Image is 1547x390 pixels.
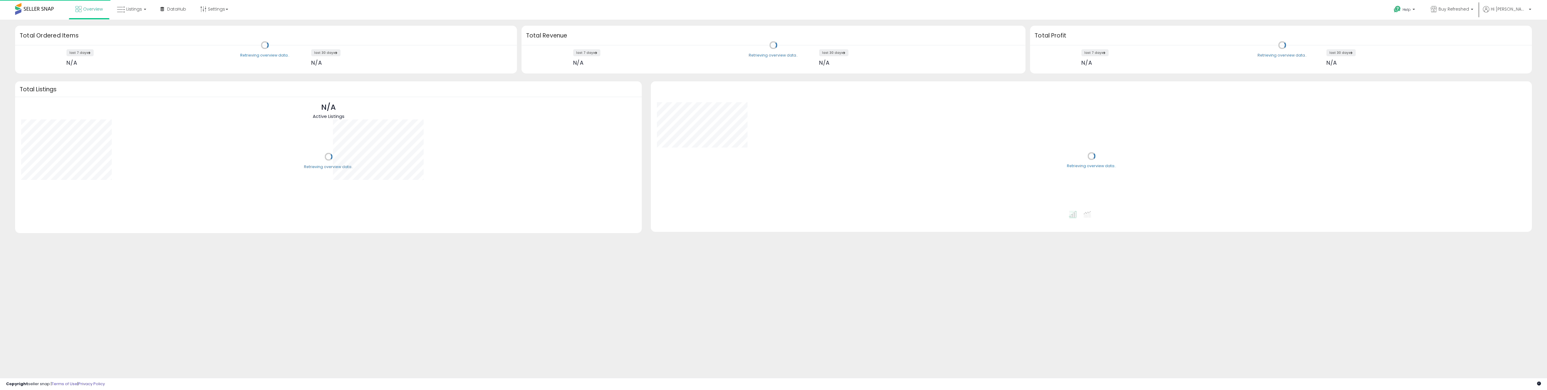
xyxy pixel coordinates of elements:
div: Retrieving overview data.. [749,53,798,58]
i: Get Help [1394,5,1401,13]
span: DataHub [167,6,186,12]
a: Help [1389,1,1421,20]
span: Hi [PERSON_NAME] [1491,6,1527,12]
a: Hi [PERSON_NAME] [1483,6,1531,20]
span: Buy Refreshed [1439,6,1469,12]
span: Help [1403,7,1411,12]
span: Listings [126,6,142,12]
span: Overview [83,6,103,12]
div: Retrieving overview data.. [1067,164,1116,169]
div: Retrieving overview data.. [240,53,289,58]
div: Retrieving overview data.. [1258,53,1307,58]
div: Retrieving overview data.. [304,164,353,170]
